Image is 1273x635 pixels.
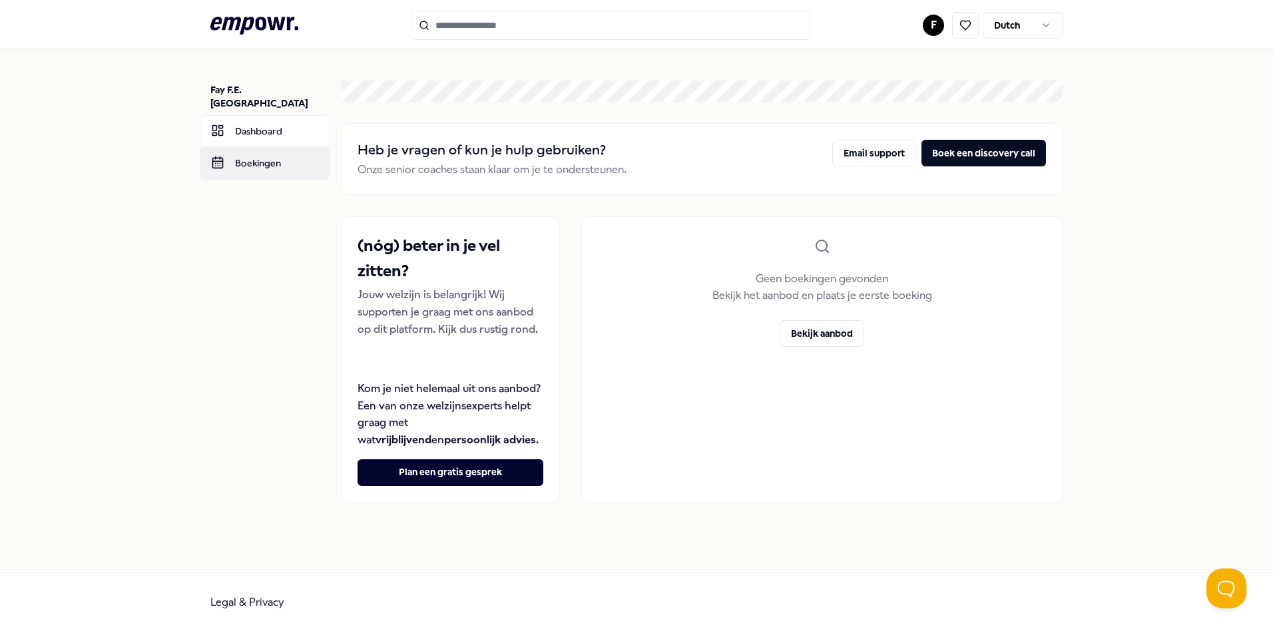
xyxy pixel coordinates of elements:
a: Legal & Privacy [210,596,284,608]
a: Dashboard [200,115,330,147]
a: Email support [832,140,916,178]
input: Search for products, categories or subcategories [411,11,810,40]
button: Bekijk aanbod [780,320,864,347]
p: Kom je niet helemaal uit ons aanbod? Een van onze welzijnsexperts helpt graag met wat en . [358,380,543,448]
button: F [923,15,944,36]
h2: (nóg) beter in je vel zitten? [358,233,543,284]
button: Boek een discovery call [921,140,1046,166]
p: Jouw welzijn is belangrijk! Wij supporten je graag met ons aanbod op dit platform. Kijk dus rusti... [358,286,543,337]
p: Geen boekingen gevonden Bekijk het aanbod en plaats je eerste boeking [712,270,932,304]
iframe: Help Scout Beacon - Open [1206,568,1246,608]
button: Plan een gratis gesprek [358,459,543,486]
button: Email support [832,140,916,166]
strong: persoonlijk advies [444,433,536,446]
a: Boekingen [200,147,330,179]
p: Onze senior coaches staan klaar om je te ondersteunen. [358,161,627,178]
h2: Heb je vragen of kun je hulp gebruiken? [358,140,627,161]
strong: vrijblijvend [376,433,431,446]
p: Fay F.E. [GEOGRAPHIC_DATA] [210,83,330,110]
